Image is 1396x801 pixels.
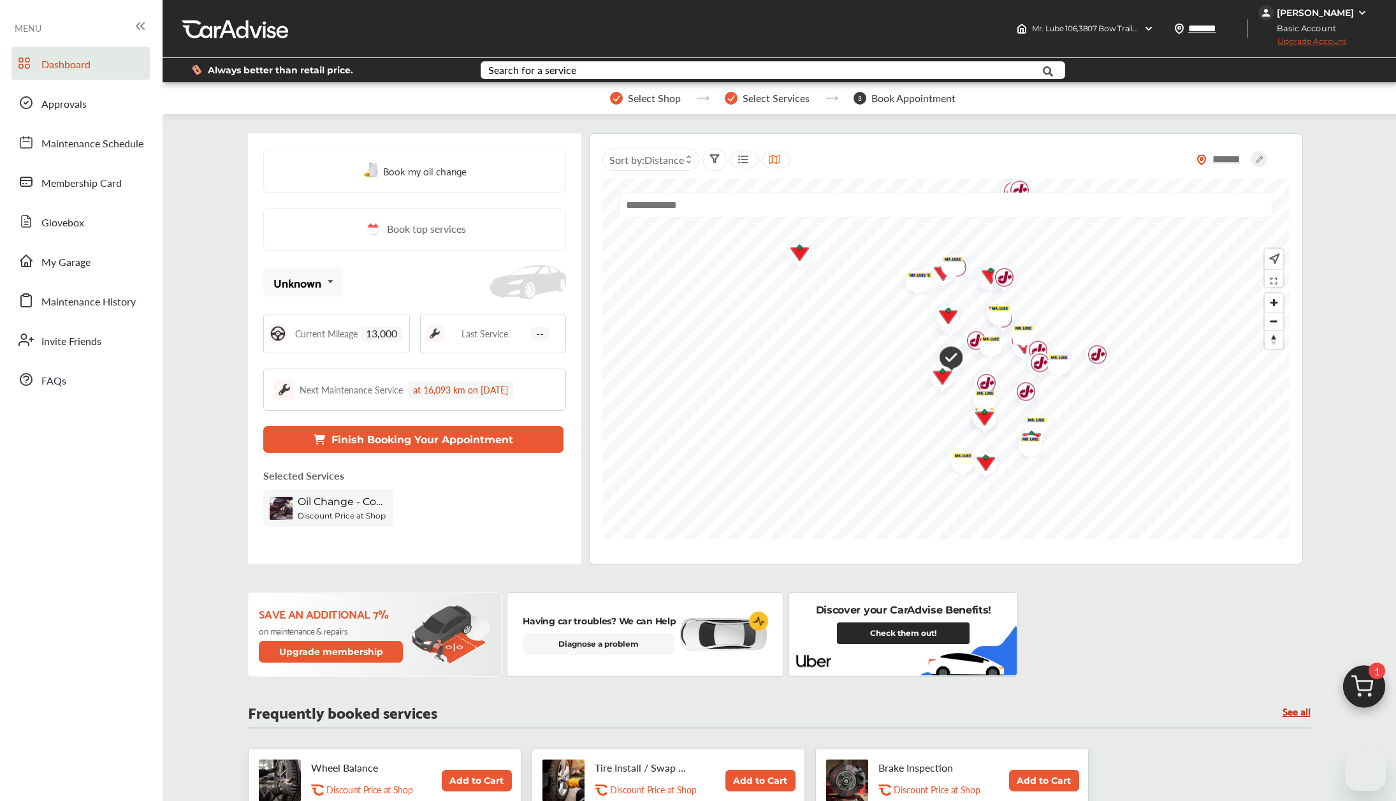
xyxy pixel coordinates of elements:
a: Maintenance History [11,284,150,317]
img: logo-jiffylube.png [965,365,999,406]
div: Map marker [1015,409,1047,439]
div: Map marker [1005,374,1036,414]
span: Maintenance Schedule [41,136,143,152]
img: logo-mr-lube.png [896,264,930,295]
div: Search for a service [488,65,576,75]
img: placeholder_car.fcab19be.svg [490,265,566,300]
div: at 16,093 km on [DATE] [408,381,513,399]
img: logo-mr-lube.png [931,248,965,279]
img: diagnose-vehicle.c84bcb0a.svg [678,617,767,652]
div: Map marker [929,305,961,336]
img: logo-mr-lube.png [1015,409,1049,439]
button: Zoom out [1265,312,1283,330]
div: Map marker [1000,322,1031,362]
img: logo-canadian-tire.png [970,258,1003,297]
img: logo-mr-lube.png [942,445,975,475]
span: My Garage [41,254,91,271]
div: Map marker [1002,317,1034,348]
img: logo-canadian-tire.png [922,255,956,293]
p: Wheel Balance [311,761,407,774]
a: Check them out! [837,622,970,644]
a: Invite Friends [11,323,150,356]
span: Book top services [387,221,466,237]
p: Discount Price at Shop [894,784,980,796]
div: Map marker [983,260,1015,300]
div: Map marker [1009,428,1041,459]
div: Map marker [964,445,996,483]
div: Map marker [1038,346,1070,377]
div: Map marker [964,382,996,413]
img: stepper-checkmark.b5569197.svg [610,92,623,105]
span: MENU [15,23,41,33]
div: Map marker [931,248,963,279]
img: logo-jiffylube.png [1005,374,1038,414]
img: header-divider.bc55588e.svg [1247,19,1248,38]
p: Frequently booked services [248,705,437,717]
img: WGsFRI8htEPBVLJbROoPRyZpYNWhNONpIPPETTm6eUC0GeLEiAAAAAElFTkSuQmCC [1357,8,1367,18]
span: FAQs [41,373,66,390]
img: header-down-arrow.9dd2ce7d.svg [1144,24,1154,34]
img: logo-mr-lube.png [970,328,1003,358]
div: Map marker [970,328,1001,358]
a: FAQs [11,363,150,396]
div: Map marker [936,249,968,290]
div: Map marker [977,295,1008,333]
div: Map marker [963,399,994,430]
img: logo-jiffylube.png [983,260,1017,300]
div: Map marker [968,262,1000,293]
b: Discount Price at Shop [298,511,386,520]
span: Approvals [41,96,87,113]
div: Map marker [930,340,962,379]
div: Map marker [1017,332,1049,372]
img: uber-logo.8ea76b89.svg [796,651,831,672]
img: oil-change-thumb.jpg [270,497,293,520]
div: Map marker [1010,422,1042,460]
div: Map marker [778,235,810,274]
p: Save an additional 7% [259,606,405,621]
div: Map marker [1076,337,1108,377]
div: Unknown [273,276,321,289]
a: Approvals [11,86,150,119]
img: maintenance_logo [274,379,294,400]
div: Map marker [927,298,959,337]
button: Add to Cart [725,770,796,791]
img: logo-jiffylube.png [1076,337,1110,377]
span: Oil Change - Conventional [298,496,387,508]
div: Map marker [978,297,1010,328]
img: steering_logo [269,325,287,342]
span: Mr. Lube 106 , 3807 Bow Trail S.W. [GEOGRAPHIC_DATA] , AB T3C 2E8 [1032,24,1279,33]
img: logo-mr-lube.png [929,305,963,336]
div: Map marker [955,323,987,363]
img: logo-canadian-tire.png [1003,328,1037,367]
img: uber-vehicle.2721b44f.svg [915,626,1017,675]
p: on maintenance & repairs [259,626,405,636]
img: update-membership.81812027.svg [412,605,491,665]
img: logo-jiffylube.png [982,300,1015,341]
span: Select Services [743,92,810,104]
div: Map marker [1003,328,1035,367]
button: Finish Booking Your Appointment [263,426,563,453]
img: logo-canadian-tire.png [1010,422,1044,460]
img: logo-jiffylube.png [1019,345,1052,385]
span: Book my oil change [383,162,467,179]
span: Current Mileage [295,329,358,338]
div: Next Maintenance Service [300,383,403,396]
img: cal_icon.0803b883.svg [364,221,381,237]
button: Upgrade membership [259,641,403,663]
span: Book Appointment [871,92,956,104]
img: logo-jiffylube.png [1000,322,1033,362]
button: Add to Cart [1009,770,1079,791]
img: stepper-checkmark.b5569197.svg [725,92,738,105]
img: logo-canadian-tire.png [964,445,998,483]
button: Zoom in [1265,293,1283,312]
img: dollor_label_vector.a70140d1.svg [192,64,201,75]
span: Maintenance History [41,294,136,311]
a: See all [1283,705,1311,716]
div: Map marker [965,365,997,406]
img: location_vector.a44bc228.svg [1174,24,1184,34]
span: Sort by : [609,152,684,167]
img: logo-canadian-tire.png [963,400,997,438]
button: Add to Cart [442,770,512,791]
